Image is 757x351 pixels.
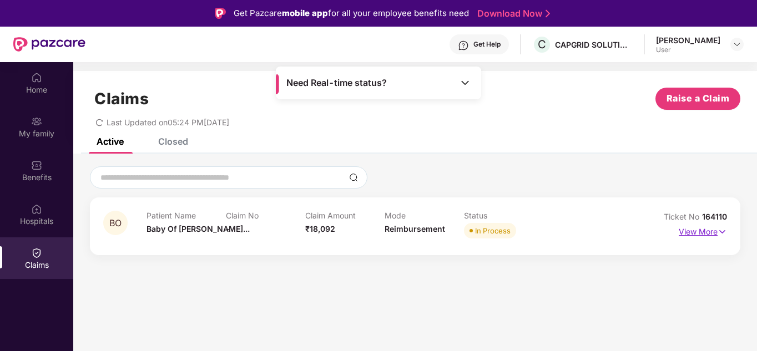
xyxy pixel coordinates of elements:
img: svg+xml;base64,PHN2ZyB3aWR0aD0iMjAiIGhlaWdodD0iMjAiIHZpZXdCb3g9IjAgMCAyMCAyMCIgZmlsbD0ibm9uZSIgeG... [31,116,42,127]
img: New Pazcare Logo [13,37,85,52]
div: In Process [475,225,511,236]
div: [PERSON_NAME] [656,35,720,45]
img: Logo [215,8,226,19]
p: View More [679,223,727,238]
img: Toggle Icon [460,77,471,88]
img: Stroke [546,8,550,19]
div: Active [97,136,124,147]
p: Claim Amount [305,211,385,220]
img: svg+xml;base64,PHN2ZyBpZD0iSG9tZSIgeG1sbnM9Imh0dHA6Ly93d3cudzMub3JnLzIwMDAvc3ZnIiB3aWR0aD0iMjAiIG... [31,72,42,83]
button: Raise a Claim [655,88,740,110]
span: BO [109,218,122,228]
p: Status [464,211,543,220]
span: 164110 [702,212,727,221]
div: Get Pazcare for all your employee benefits need [234,7,469,20]
p: Patient Name [147,211,226,220]
span: Reimbursement [385,224,445,233]
img: svg+xml;base64,PHN2ZyB4bWxucz0iaHR0cDovL3d3dy53My5vcmcvMjAwMC9zdmciIHdpZHRoPSIxNyIgaGVpZ2h0PSIxNy... [718,226,727,238]
p: Claim No [226,211,305,220]
a: Download Now [477,8,547,19]
img: svg+xml;base64,PHN2ZyBpZD0iQmVuZWZpdHMiIHhtbG5zPSJodHRwOi8vd3d3LnczLm9yZy8yMDAwL3N2ZyIgd2lkdGg9Ij... [31,160,42,171]
img: svg+xml;base64,PHN2ZyBpZD0iRHJvcGRvd24tMzJ4MzIiIHhtbG5zPSJodHRwOi8vd3d3LnczLm9yZy8yMDAwL3N2ZyIgd2... [733,40,741,49]
span: C [538,38,546,51]
img: svg+xml;base64,PHN2ZyBpZD0iSGVscC0zMngzMiIgeG1sbnM9Imh0dHA6Ly93d3cudzMub3JnLzIwMDAvc3ZnIiB3aWR0aD... [458,40,469,51]
img: svg+xml;base64,PHN2ZyBpZD0iQ2xhaW0iIHhtbG5zPSJodHRwOi8vd3d3LnczLm9yZy8yMDAwL3N2ZyIgd2lkdGg9IjIwIi... [31,247,42,258]
img: svg+xml;base64,PHN2ZyBpZD0iSG9zcGl0YWxzIiB4bWxucz0iaHR0cDovL3d3dy53My5vcmcvMjAwMC9zdmciIHdpZHRoPS... [31,204,42,215]
p: Mode [385,211,464,220]
img: svg+xml;base64,PHN2ZyBpZD0iU2VhcmNoLTMyeDMyIiB4bWxucz0iaHR0cDovL3d3dy53My5vcmcvMjAwMC9zdmciIHdpZH... [349,173,358,182]
span: ₹18,092 [305,224,335,233]
span: Ticket No [664,212,702,221]
strong: mobile app [282,8,328,18]
div: User [656,45,720,54]
span: redo [95,118,103,127]
span: Baby Of [PERSON_NAME]... [147,224,250,233]
div: Get Help [473,40,501,49]
span: Last Updated on 05:24 PM[DATE] [107,118,229,127]
span: Raise a Claim [667,91,730,105]
span: Need Real-time status? [286,77,387,89]
h1: Claims [94,89,149,108]
span: - [226,224,230,233]
div: CAPGRID SOLUTIONS PRIVATE LIMITED [555,39,633,50]
div: Closed [158,136,188,147]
